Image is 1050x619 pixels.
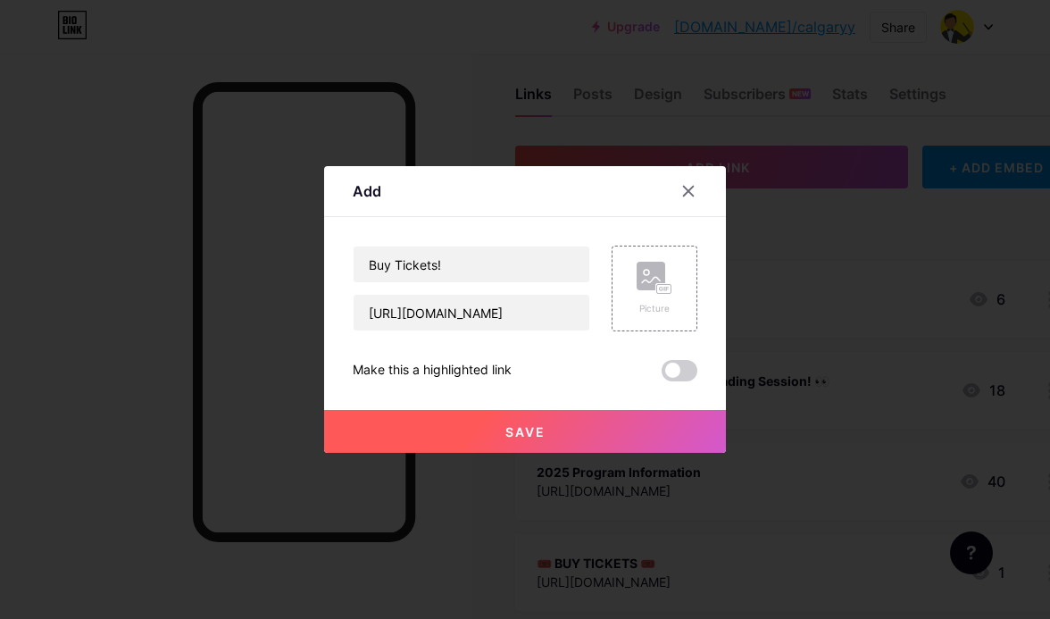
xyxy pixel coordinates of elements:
div: Make this a highlighted link [353,360,512,381]
button: Save [324,410,726,453]
span: Save [505,424,546,439]
div: Add [353,180,381,202]
input: URL [354,295,589,330]
input: Title [354,247,589,282]
div: Picture [637,302,672,315]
